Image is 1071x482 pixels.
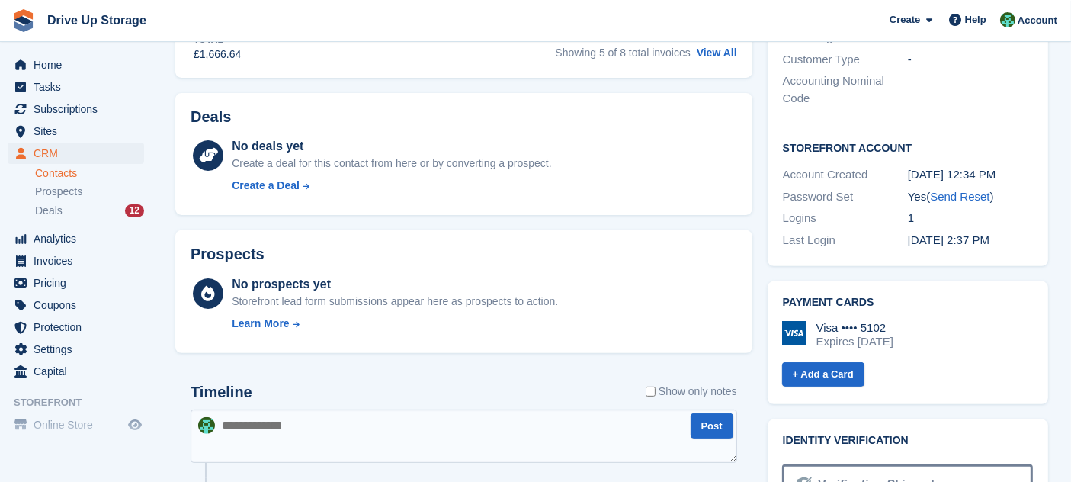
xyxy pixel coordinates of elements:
h2: Payment cards [783,297,1033,309]
a: menu [8,250,144,272]
a: menu [8,414,144,435]
a: menu [8,120,144,142]
a: menu [8,272,144,294]
div: Password Set [783,188,908,206]
span: Protection [34,317,125,338]
div: 12 [125,204,144,217]
h2: Prospects [191,246,265,263]
input: Show only notes [646,384,656,400]
div: Accounting Nominal Code [783,72,908,107]
span: Storefront [14,395,152,410]
div: Create a deal for this contact from here or by converting a prospect. [232,156,551,172]
div: - [908,51,1033,69]
img: Camille [198,417,215,434]
a: Create a Deal [232,178,551,194]
div: No prospects yet [232,275,558,294]
span: Deals [35,204,63,218]
h2: Deals [191,108,231,126]
img: Camille [1000,12,1015,27]
a: Deals 12 [35,203,144,219]
div: Customer Type [783,51,908,69]
div: No deals yet [232,137,551,156]
span: Pricing [34,272,125,294]
a: menu [8,339,144,360]
span: Account [1018,13,1057,28]
a: Prospects [35,184,144,200]
span: Coupons [34,294,125,316]
a: menu [8,361,144,382]
span: Settings [34,339,125,360]
a: menu [8,294,144,316]
button: Post [691,413,733,439]
a: menu [8,228,144,249]
a: menu [8,98,144,120]
a: Send Reset [930,190,989,203]
img: Visa Logo [782,321,806,345]
div: 1 [908,210,1033,227]
span: Subscriptions [34,98,125,120]
span: Prospects [35,185,82,199]
div: £1,666.64 [194,47,241,63]
label: Show only notes [646,384,737,400]
div: Expires [DATE] [816,335,893,349]
div: Visa •••• 5102 [816,321,893,335]
span: Invoices [34,250,125,272]
div: Storefront lead form submissions appear here as prospects to action. [232,294,558,310]
span: Tasks [34,76,125,98]
span: Sites [34,120,125,142]
h2: Storefront Account [783,140,1033,155]
div: Account Created [783,166,908,184]
a: Contacts [35,166,144,181]
div: Learn More [232,316,289,332]
a: Preview store [126,416,144,434]
div: Yes [908,188,1033,206]
div: Last Login [783,232,908,249]
a: Learn More [232,316,558,332]
a: Drive Up Storage [41,8,152,33]
span: Analytics [34,228,125,249]
span: Online Store [34,414,125,435]
div: Create a Deal [232,178,300,194]
a: + Add a Card [782,362,864,387]
span: Capital [34,361,125,382]
a: View All [697,47,737,59]
time: 2025-08-14 13:37:20 UTC [908,233,989,246]
span: CRM [34,143,125,164]
img: stora-icon-8386f47178a22dfd0bd8f6a31ec36ba5ce8667c1dd55bd0f319d3a0aa187defe.svg [12,9,35,32]
span: Home [34,54,125,76]
a: menu [8,317,144,338]
div: Logins [783,210,908,227]
div: [DATE] 12:34 PM [908,166,1033,184]
a: menu [8,143,144,164]
span: Showing 5 of 8 total invoices [555,47,690,59]
span: Create [890,12,920,27]
h2: Timeline [191,384,252,401]
a: menu [8,76,144,98]
span: Help [965,12,986,27]
a: menu [8,54,144,76]
span: ( ) [926,190,993,203]
h2: Identity verification [783,435,1033,447]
